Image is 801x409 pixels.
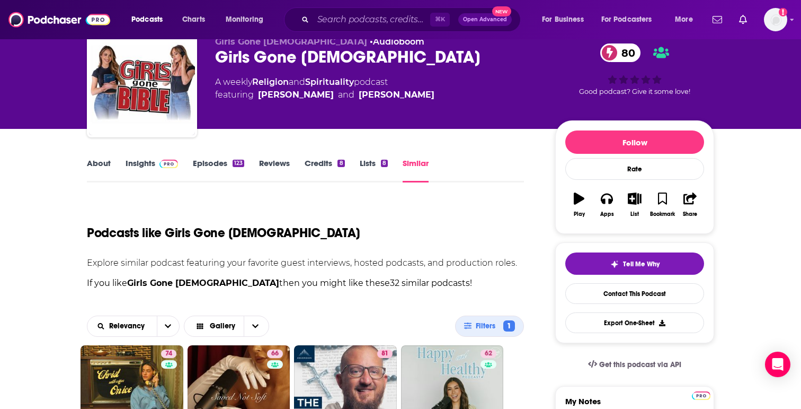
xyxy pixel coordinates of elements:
[565,158,704,180] div: Rate
[373,37,424,47] a: Audioboom
[594,11,667,28] button: open menu
[458,13,512,26] button: Open AdvancedNew
[476,323,500,330] span: Filters
[165,349,172,359] span: 74
[599,360,681,369] span: Get this podcast via API
[87,323,157,330] button: open menu
[648,186,676,224] button: Bookmark
[677,186,704,224] button: Share
[159,160,178,168] img: Podchaser Pro
[555,37,714,102] div: 80Good podcast? Give it some love!
[542,12,584,27] span: For Business
[294,7,531,32] div: Search podcasts, credits, & more...
[87,276,524,290] p: If you like then you might like these 32 similar podcasts !
[258,89,334,101] a: Angela Halili
[226,12,263,27] span: Monitoring
[683,211,697,217] div: Share
[574,211,585,217] div: Play
[313,11,430,28] input: Search podcasts, credits, & more...
[124,11,176,28] button: open menu
[87,158,111,182] a: About
[305,77,354,87] a: Spirituality
[182,12,205,27] span: Charts
[593,186,620,224] button: Apps
[161,350,176,358] a: 74
[630,211,639,217] div: List
[87,258,524,268] p: Explore similar podcast featuring your favorite guest interviews, hosted podcasts, and production...
[565,253,704,275] button: tell me why sparkleTell Me Why
[764,8,787,31] span: Logged in as KevinZ
[381,160,388,167] div: 8
[764,8,787,31] button: Show profile menu
[157,316,179,336] button: open menu
[779,8,787,16] svg: Add a profile image
[580,352,690,378] a: Get this podcast via API
[485,349,492,359] span: 62
[184,316,270,337] button: Choose View
[289,77,305,87] span: and
[109,323,148,330] span: Relevancy
[359,89,434,101] a: Arielle Reitsma
[579,88,690,95] span: Good podcast? Give it some love!
[381,349,388,359] span: 81
[184,316,280,337] h2: Choose View
[480,350,496,358] a: 62
[675,12,693,27] span: More
[600,211,614,217] div: Apps
[764,8,787,31] img: User Profile
[215,89,434,101] span: featuring
[623,260,660,268] span: Tell Me Why
[337,160,344,167] div: 8
[252,77,289,87] a: Religion
[765,352,790,377] div: Open Intercom Messenger
[430,13,450,27] span: ⌘ K
[692,391,710,400] img: Podchaser Pro
[175,11,211,28] a: Charts
[565,130,704,154] button: Follow
[271,349,279,359] span: 66
[565,186,593,224] button: Play
[89,29,195,135] img: Girls Gone Bible
[667,11,706,28] button: open menu
[621,186,648,224] button: List
[503,320,515,332] span: 1
[735,11,751,29] a: Show notifications dropdown
[492,6,511,16] span: New
[692,390,710,400] a: Pro website
[535,11,597,28] button: open menu
[403,158,429,182] a: Similar
[377,350,393,358] a: 81
[267,350,283,358] a: 66
[611,43,640,62] span: 80
[305,158,344,182] a: Credits8
[87,316,180,337] h2: Choose List sort
[218,11,277,28] button: open menu
[193,158,244,182] a: Episodes123
[131,12,163,27] span: Podcasts
[210,323,235,330] span: Gallery
[370,37,424,47] span: •
[127,278,279,288] strong: Girls Gone [DEMOGRAPHIC_DATA]
[455,316,524,337] button: Filters1
[233,160,244,167] div: 123
[87,225,360,241] h1: Podcasts like Girls Gone [DEMOGRAPHIC_DATA]
[463,17,507,22] span: Open Advanced
[610,260,619,268] img: tell me why sparkle
[259,158,290,182] a: Reviews
[600,43,640,62] a: 80
[708,11,726,29] a: Show notifications dropdown
[126,158,178,182] a: InsightsPodchaser Pro
[215,76,434,101] div: A weekly podcast
[565,312,704,333] button: Export One-Sheet
[650,211,675,217] div: Bookmark
[360,158,388,182] a: Lists8
[8,10,110,30] img: Podchaser - Follow, Share and Rate Podcasts
[565,283,704,304] a: Contact This Podcast
[601,12,652,27] span: For Podcasters
[215,37,367,47] span: Girls Gone [DEMOGRAPHIC_DATA]
[338,89,354,101] span: and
